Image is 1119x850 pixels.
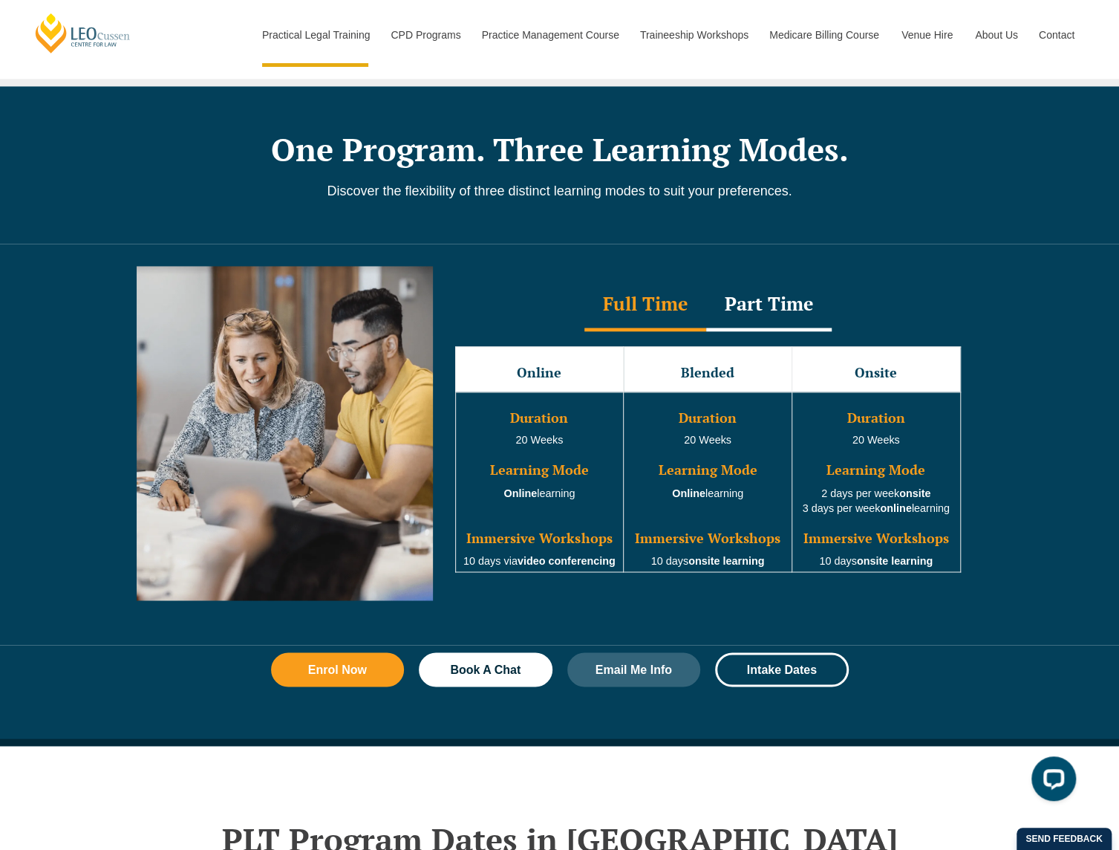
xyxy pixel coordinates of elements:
h2: One Program. Three Learning Modes. [137,131,983,168]
a: Venue Hire [890,3,964,67]
strong: online [880,502,911,513]
span: Book A Chat [450,664,521,675]
span: Duration [510,409,568,426]
strong: Online [503,487,537,499]
a: Enrol Now [271,652,405,687]
strong: Online [672,487,705,499]
h3: Duration [625,411,790,426]
a: Traineeship Workshops [629,3,758,67]
h3: Immersive Workshops [625,531,790,545]
h3: Immersive Workshops [457,531,622,545]
span: Email Me Info [596,664,672,675]
span: 20 Weeks [515,434,563,446]
strong: onsite learning [688,554,764,566]
h3: Duration [794,411,959,426]
h3: Blended [625,366,790,380]
div: Part Time [706,279,832,331]
span: Intake Dates [747,664,817,675]
a: Email Me Info [567,652,701,687]
p: Discover the flexibility of three distinct learning modes to suit your preferences. [137,183,983,199]
a: Practical Legal Training [251,3,380,67]
strong: video conferencing [518,554,616,566]
div: Full Time [584,279,706,331]
a: Medicare Billing Course [758,3,890,67]
iframe: LiveChat chat widget [1020,750,1082,813]
a: Intake Dates [715,652,849,687]
h3: Online [457,366,622,380]
h3: Learning Mode [625,463,790,478]
h3: Learning Mode [794,463,959,478]
a: About Us [964,3,1028,67]
strong: onsite learning [857,554,933,566]
span: Enrol Now [308,664,367,675]
td: 20 Weeks learning 10 days [624,392,792,572]
a: CPD Programs [379,3,470,67]
a: [PERSON_NAME] Centre for Law [33,12,132,54]
h3: Immersive Workshops [794,531,959,545]
h3: Onsite [794,366,959,380]
h3: Learning Mode [457,463,622,478]
a: Practice Management Course [471,3,629,67]
td: 20 Weeks 2 days per week 3 days per week learning 10 days [792,392,960,572]
a: Book A Chat [419,652,552,687]
a: Contact [1028,3,1086,67]
td: learning 10 days via [455,392,624,572]
strong: onsite [899,487,930,499]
